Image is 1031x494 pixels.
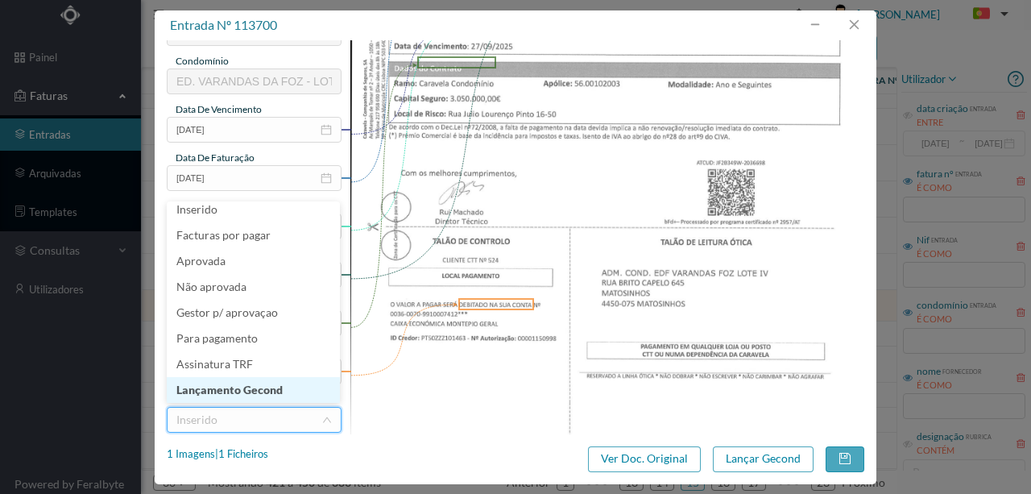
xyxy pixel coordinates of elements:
button: Ver Doc. Original [588,446,701,472]
button: Lançar Gecond [713,446,814,472]
li: Facturas por pagar [167,222,340,248]
span: data de vencimento [176,103,262,115]
li: Aprovada [167,248,340,274]
span: estado da fatura [176,393,248,405]
li: Lançamento Gecond [167,377,340,403]
span: condomínio [176,55,229,67]
i: icon: calendar [321,172,332,184]
li: Assinatura TRF [167,351,340,377]
li: Para pagamento [167,326,340,351]
i: icon: down [322,415,332,425]
div: 1 Imagens | 1 Ficheiros [167,446,268,463]
span: entrada nº 113700 [170,17,277,32]
button: PT [960,2,1015,27]
li: Não aprovada [167,274,340,300]
i: icon: calendar [321,124,332,135]
span: data de pagamento [176,200,259,212]
li: Gestor p/ aprovaçao [167,300,340,326]
li: Inserido [167,197,340,222]
span: data de faturação [176,152,255,164]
